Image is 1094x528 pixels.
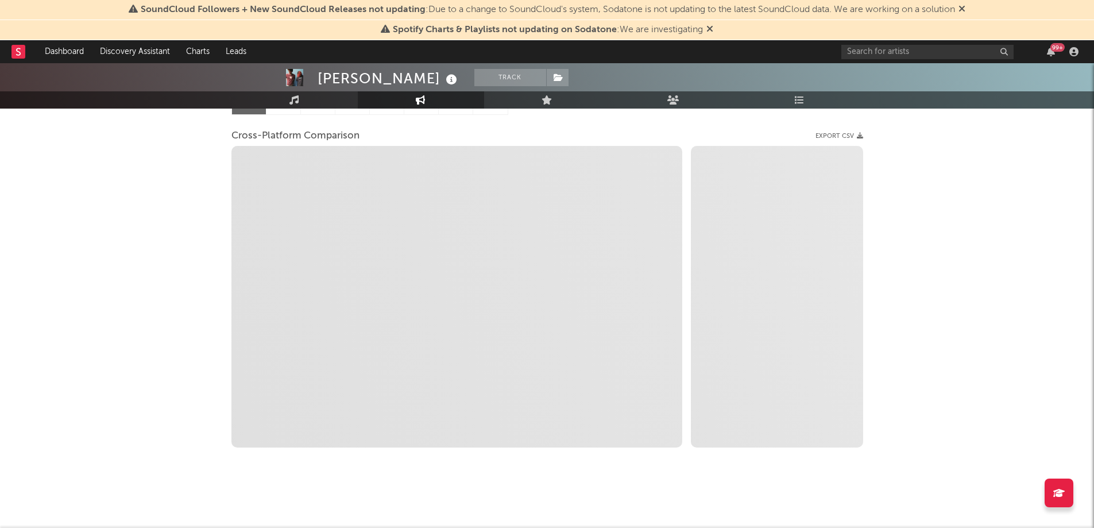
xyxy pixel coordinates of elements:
[92,40,178,63] a: Discovery Assistant
[1050,43,1065,52] div: 99 +
[231,129,359,143] span: Cross-Platform Comparison
[393,25,703,34] span: : We are investigating
[1047,47,1055,56] button: 99+
[37,40,92,63] a: Dashboard
[218,40,254,63] a: Leads
[393,25,617,34] span: Spotify Charts & Playlists not updating on Sodatone
[474,69,546,86] button: Track
[141,5,955,14] span: : Due to a change to SoundCloud's system, Sodatone is not updating to the latest SoundCloud data....
[815,133,863,140] button: Export CSV
[141,5,426,14] span: SoundCloud Followers + New SoundCloud Releases not updating
[841,45,1014,59] input: Search for artists
[178,40,218,63] a: Charts
[706,25,713,34] span: Dismiss
[318,69,460,88] div: [PERSON_NAME]
[958,5,965,14] span: Dismiss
